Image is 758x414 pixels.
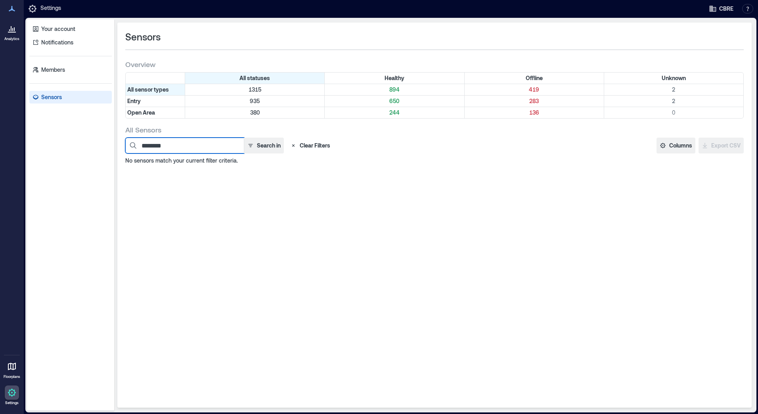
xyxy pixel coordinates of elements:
a: Analytics [2,19,22,44]
p: 2 [606,97,742,105]
div: Filter by Type: Open Area & Status: Unknown (0 sensors) [604,107,743,118]
div: Filter by Type: Entry [126,96,185,107]
span: All Sensors [125,125,161,134]
button: Search in [244,138,284,153]
div: Filter by Type: Open Area & Status: Healthy [325,107,464,118]
a: Your account [29,23,112,35]
p: 650 [326,97,462,105]
div: Filter by Type: Entry & Status: Offline [465,96,604,107]
p: Notifications [41,38,73,46]
p: 419 [466,86,602,94]
div: Filter by Status: Healthy [325,73,464,84]
span: Sensors [125,31,161,43]
p: 283 [466,97,602,105]
p: Sensors [41,93,62,101]
p: 0 [606,109,742,117]
div: All sensor types [126,84,185,95]
span: Overview [125,59,155,69]
p: 244 [326,109,462,117]
p: 2 [606,86,742,94]
p: Settings [5,401,19,405]
div: Filter by Type: Entry & Status: Healthy [325,96,464,107]
button: Clear Filters [287,138,333,153]
a: Sensors [29,91,112,103]
p: No sensors match your current filter criteria. [125,157,744,165]
div: Filter by Type: Open Area [126,107,185,118]
p: 136 [466,109,602,117]
button: CBRE [706,2,736,15]
a: Members [29,63,112,76]
button: Export CSV [699,138,744,153]
p: Analytics [4,36,19,41]
p: Floorplans [4,374,20,379]
button: Columns [657,138,695,153]
div: Filter by Type: Open Area & Status: Offline [465,107,604,118]
a: Floorplans [1,357,23,381]
div: All statuses [185,73,325,84]
p: Settings [40,4,61,13]
a: Settings [2,383,21,408]
p: 935 [187,97,323,105]
div: Filter by Status: Offline [465,73,604,84]
p: 380 [187,109,323,117]
p: Your account [41,25,75,33]
div: Filter by Status: Unknown [604,73,743,84]
span: CBRE [719,5,733,13]
a: Notifications [29,36,112,49]
p: Members [41,66,65,74]
p: 1315 [187,86,323,94]
p: 894 [326,86,462,94]
div: Filter by Type: Entry & Status: Unknown [604,96,743,107]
